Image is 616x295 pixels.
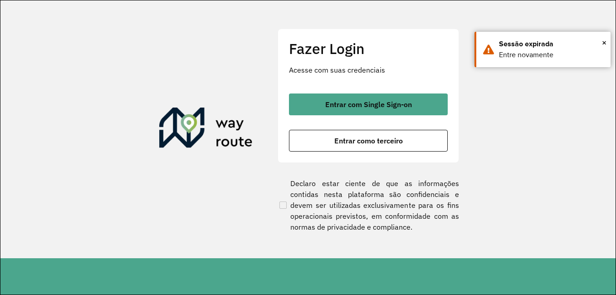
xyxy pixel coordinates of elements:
[325,101,412,108] span: Entrar com Single Sign-on
[499,49,604,60] div: Entre novamente
[334,137,403,144] span: Entrar como terceiro
[289,64,448,75] p: Acesse com suas credenciais
[289,130,448,152] button: button
[602,36,606,49] button: Close
[278,178,459,232] label: Declaro estar ciente de que as informações contidas nesta plataforma são confidenciais e devem se...
[289,40,448,57] h2: Fazer Login
[159,108,253,151] img: Roteirizador AmbevTech
[602,36,606,49] span: ×
[499,39,604,49] div: Sessão expirada
[289,93,448,115] button: button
